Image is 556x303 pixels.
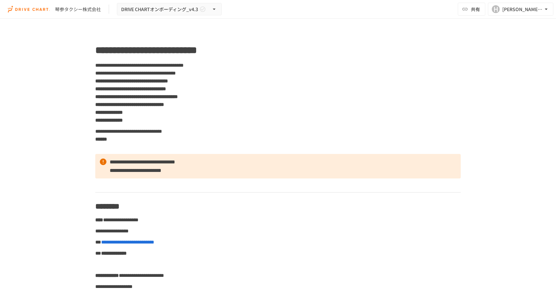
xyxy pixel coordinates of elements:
[471,6,480,13] span: 共有
[55,6,101,13] div: 琴参タクシー株式会社
[502,5,543,13] div: [PERSON_NAME][EMAIL_ADDRESS][DOMAIN_NAME]
[458,3,485,16] button: 共有
[488,3,553,16] button: H[PERSON_NAME][EMAIL_ADDRESS][DOMAIN_NAME]
[121,5,198,13] span: DRIVE CHARTオンボーディング_v4.3
[8,4,50,14] img: i9VDDS9JuLRLX3JIUyK59LcYp6Y9cayLPHs4hOxMB9W
[492,5,500,13] div: H
[117,3,222,16] button: DRIVE CHARTオンボーディング_v4.3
